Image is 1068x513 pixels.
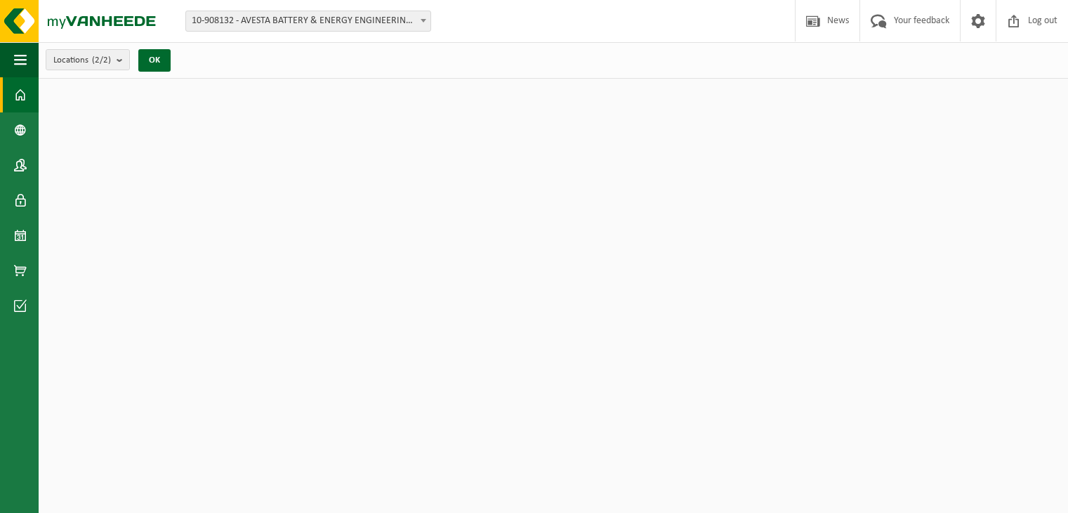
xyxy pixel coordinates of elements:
button: Locations(2/2) [46,49,130,70]
font: Your feedback [894,15,949,26]
font: Log out [1028,15,1057,26]
button: OK [138,49,171,72]
font: Locations [53,56,88,65]
font: OK [149,56,160,65]
span: 10-908132 - AVESTA BATTERY & ENERGY ENGINEERING - DIEGEM [186,11,430,31]
font: News [827,15,849,26]
span: 10-908132 - AVESTA BATTERY & ENERGY ENGINEERING - DIEGEM [185,11,431,32]
font: (2/2) [92,56,111,65]
font: 10-908132 - AVESTA BATTERY & ENERGY ENGINEERING - DIEGEM [192,15,453,26]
